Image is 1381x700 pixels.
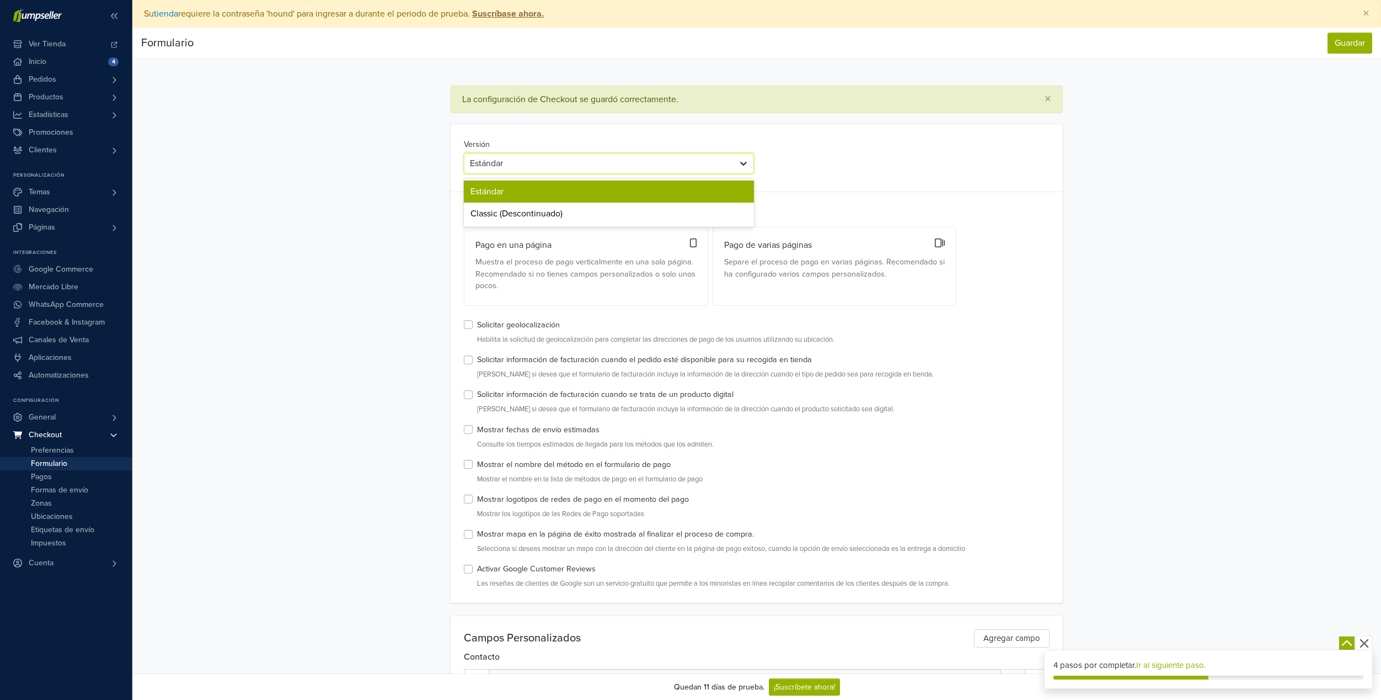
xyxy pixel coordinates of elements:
[674,681,764,693] div: Quedan 11 días de prueba.
[1352,1,1380,27] button: Close
[31,484,88,497] span: Formas de envío
[31,523,94,537] span: Etiquetas de envío
[470,8,544,19] a: Suscríbase ahora.
[769,678,840,696] a: ¡Suscríbete ahora!
[464,181,754,203] div: Estándar
[29,88,63,106] span: Productos
[31,470,52,484] span: Pagos
[29,141,57,159] span: Clientes
[29,331,89,349] span: Canales de Venta
[462,94,678,105] div: La configuración de Checkout se guardó correctamente.
[29,201,69,219] span: Navegación
[477,319,560,331] label: Solicitar geolocalización
[472,8,544,19] strong: Suscríbase ahora.
[29,53,46,71] span: Inicio
[477,439,1050,450] small: Consulte los tiempos estimados de llegada para los métodos que los admiten.
[29,349,72,367] span: Aplicaciones
[464,652,1050,667] h6: Contacto
[13,172,132,179] p: Personalización
[1000,669,1025,690] div: Obligatorio
[29,426,62,444] span: Checkout
[31,537,66,550] span: Impuestos
[29,296,104,314] span: WhatsApp Commerce
[477,579,950,588] span: Las reseñas de clientes de Google son un servicio gratuito que permite a los minoristas en línea ...
[29,261,93,278] span: Google Commerce
[29,183,50,201] span: Temas
[29,367,89,384] span: Automatizaciones
[464,139,490,151] label: Versión
[29,124,73,141] span: Promociones
[477,389,734,401] label: Solicitar información de facturación cuando se trata de un producto digital
[974,629,1050,648] a: Agregar campo
[1363,6,1369,22] span: ×
[464,669,1050,690] div: TeléfonoContactInput
[477,459,671,471] label: Mostrar el nombre del método en el formulario de pago
[464,632,581,645] span: Campos Personalizados
[477,354,812,366] label: Solicitar información de facturación cuando el pedido esté disponible para su recogida en tienda
[1328,33,1372,54] button: Guardar
[31,510,73,523] span: Ubicaciones
[477,509,1050,519] small: Mostrar los logotipos de las Redes de Pago soportadas
[108,57,119,66] span: 4
[29,278,78,296] span: Mercado Libre
[477,528,754,540] label: Mostrar mapa en la página de éxito mostrada al finalizar el proceso de compra.
[477,424,599,436] label: Mostrar fechas de envío estimadas
[141,32,194,54] div: Formulario
[470,157,728,170] div: Estándar
[29,106,68,124] span: Estadísticas
[467,238,682,252] span: Pago en una página
[716,238,927,252] span: Pago de varias páginas
[477,474,1050,485] small: Mostrar el nombre en la lista de métodos de pago en el formulario de pago
[13,250,132,256] p: Integraciones
[29,554,53,572] span: Cuenta
[477,335,1050,345] small: Habilita la solicitud de geolocalización para completar las direcciones de pago de los usuarios u...
[477,369,1050,380] small: [PERSON_NAME] si desea que el formulario de facturación incluya la información de la dirección cu...
[31,444,74,457] span: Preferencias
[1045,91,1051,107] span: ×
[724,256,945,280] label: Separe el proceso de pago en varias páginas. Recomendado si ha configurado varios campos personal...
[13,397,132,404] p: Configuración
[475,256,697,292] label: Muestra el proceso de pago verticalmente en una sola página. Recomendado si no tienes campos pers...
[154,8,178,19] a: tienda
[29,314,105,331] span: Facebook & Instagram
[1053,659,1363,672] div: 4 pasos por completar.
[1136,660,1206,670] a: Ir al siguiente paso.
[496,673,529,686] div: Teléfono
[477,563,596,575] label: Activar Google Customer Reviews
[29,219,55,236] span: Páginas
[29,409,56,426] span: General
[29,35,66,53] span: Ver Tienda
[31,497,52,510] span: Zonas
[477,544,1050,554] small: Selecciona si deseas mostrar un mapa con la dirección del cliente en la página de pago exitoso, c...
[477,494,689,506] label: Mostrar logotipos de redes de pago en el momento del pago
[31,457,67,470] span: Formulario
[464,203,754,225] div: Classic (Descontinuado)
[477,404,1050,415] small: [PERSON_NAME] si desea que el formulario de facturación incluya la información de la dirección cu...
[29,71,56,88] span: Pedidos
